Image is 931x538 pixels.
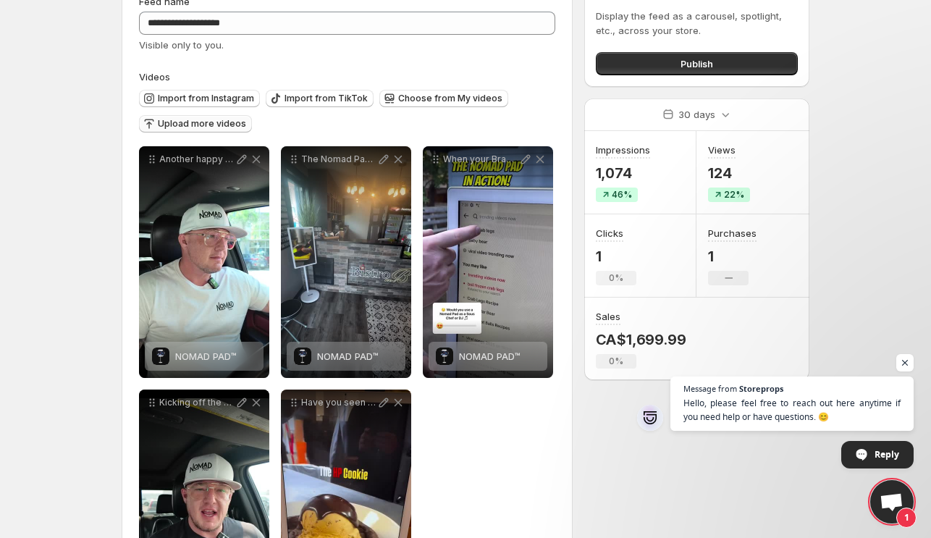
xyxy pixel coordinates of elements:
h3: Sales [596,309,620,324]
p: The Nomad Pad makes restaurants food and social media POP Its to let your clients see what happen... [301,154,376,165]
h3: Purchases [708,226,757,240]
span: Videos [139,71,170,83]
img: NOMAD PAD™ [294,348,311,365]
button: Choose from My videos [379,90,508,107]
img: NOMAD PAD™ [152,348,169,365]
span: 0% [609,272,623,284]
p: 1 [596,248,636,265]
span: 1 [896,508,917,528]
span: Choose from My videos [398,93,502,104]
span: Import from Instagram [158,93,254,104]
span: NOMAD PAD™ [317,350,379,362]
button: Import from Instagram [139,90,260,107]
div: Open chat [870,480,914,524]
p: 124 [708,164,750,182]
span: Publish [681,56,713,71]
span: NOMAD PAD™ [175,350,237,362]
h3: Clicks [596,226,623,240]
p: CA$1,699.99 [596,331,686,348]
span: 0% [609,356,623,367]
p: Display the feed as a carousel, spotlight, etc., across your store. [596,9,798,38]
span: Import from TikTok [285,93,368,104]
span: Visible only to you. [139,39,224,51]
span: Storeprops [739,384,783,392]
p: When your Brand Ambassador lives the lifestyle Crab legs on the BBQ TikTok recipes streaming Musi... [443,154,518,165]
span: Upload more videos [158,118,246,130]
span: Message from [683,384,737,392]
p: 30 days [678,107,715,122]
p: 1,074 [596,164,650,182]
span: Hello, please feel free to reach out here anytime if you need help or have questions. 😊 [683,396,901,424]
img: NOMAD PAD™ [436,348,453,365]
p: Another happy client [PERSON_NAME] from Competition [PERSON_NAME] is putting the Nomad Pad to wor... [159,154,235,165]
span: 46% [612,189,632,201]
span: Reply [875,442,899,467]
h3: Views [708,143,736,157]
p: Have you seen a Nomad Pad in action before No matter the biz if youve got something to show teach... [301,397,376,408]
div: When your Brand Ambassador lives the lifestyle Crab legs on the BBQ TikTok recipes streaming Musi... [423,146,553,378]
p: Kicking off the weekend with a whole lot of gratitude Thank you to the amazing businesses now roc... [159,397,235,408]
span: NOMAD PAD™ [459,350,521,362]
button: Import from TikTok [266,90,374,107]
button: Upload more videos [139,115,252,133]
p: 1 [708,248,757,265]
h3: Impressions [596,143,650,157]
span: 22% [724,189,744,201]
button: Publish [596,52,798,75]
div: The Nomad Pad makes restaurants food and social media POP Its to let your clients see what happen... [281,146,411,378]
div: Another happy client [PERSON_NAME] from Competition [PERSON_NAME] is putting the Nomad Pad to wor... [139,146,269,378]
